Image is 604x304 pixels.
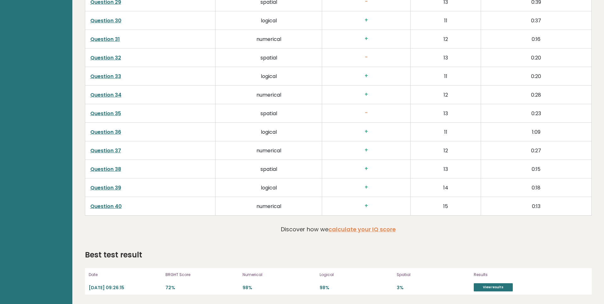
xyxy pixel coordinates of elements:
[90,147,121,154] a: Question 37
[411,104,481,122] td: 13
[243,285,316,291] p: 98%
[165,272,239,278] p: BRGHT Score
[481,178,591,197] td: 0:18
[481,48,591,67] td: 0:20
[215,160,322,178] td: spatial
[327,184,405,191] h3: +
[411,11,481,30] td: 11
[411,178,481,197] td: 14
[411,197,481,215] td: 15
[327,91,405,98] h3: +
[90,128,121,136] a: Question 36
[481,160,591,178] td: 0:15
[327,203,405,209] h3: +
[215,48,322,67] td: spatial
[474,283,513,291] a: View results
[89,285,162,291] p: [DATE] 09:26:15
[281,225,396,234] p: Discover how we
[90,110,121,117] a: Question 35
[165,285,239,291] p: 72%
[90,17,121,24] a: Question 30
[215,197,322,215] td: numerical
[90,184,121,191] a: Question 39
[411,160,481,178] td: 13
[481,67,591,85] td: 0:20
[215,104,322,122] td: spatial
[327,17,405,24] h3: +
[481,104,591,122] td: 0:23
[327,166,405,172] h3: +
[320,272,393,278] p: Logical
[327,110,405,116] h3: -
[411,85,481,104] td: 12
[327,128,405,135] h3: +
[90,203,122,210] a: Question 40
[328,225,396,233] a: calculate your IQ score
[243,272,316,278] p: Numerical
[411,122,481,141] td: 11
[90,166,121,173] a: Question 38
[474,272,540,278] p: Results
[90,73,121,80] a: Question 33
[320,285,393,291] p: 98%
[327,54,405,61] h3: -
[215,141,322,160] td: numerical
[90,54,121,61] a: Question 32
[327,36,405,42] h3: +
[411,48,481,67] td: 13
[215,11,322,30] td: logical
[90,91,121,99] a: Question 34
[89,272,162,278] p: Date
[90,36,120,43] a: Question 31
[481,11,591,30] td: 0:37
[397,272,470,278] p: Spatial
[397,285,470,291] p: 3%
[481,197,591,215] td: 0:13
[215,178,322,197] td: logical
[411,67,481,85] td: 11
[327,73,405,79] h3: +
[481,85,591,104] td: 0:28
[215,67,322,85] td: logical
[215,85,322,104] td: numerical
[481,30,591,48] td: 0:16
[481,122,591,141] td: 1:09
[327,147,405,154] h3: +
[481,141,591,160] td: 0:27
[215,30,322,48] td: numerical
[85,249,142,261] h2: Best test result
[411,30,481,48] td: 12
[411,141,481,160] td: 12
[215,122,322,141] td: logical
